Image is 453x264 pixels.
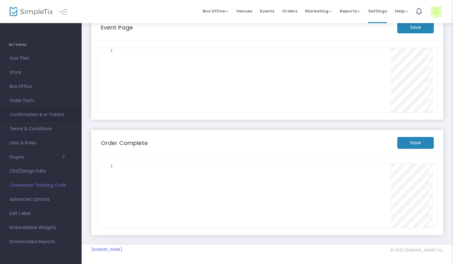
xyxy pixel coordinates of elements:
span: Conversion Tracking Code [10,181,72,190]
span: Settings [368,3,387,19]
span: Embeddable Widgets [10,224,72,232]
span: Venues [236,3,252,19]
m-button: Save [397,21,434,33]
span: Reports [340,8,360,14]
span: Marketing [305,8,332,14]
span: Order Form [10,97,72,105]
span: Terms & Conditions [10,125,72,133]
m-button: Save [397,137,434,149]
div: 1 [101,164,113,169]
m-panel-title: Event Page [101,23,133,32]
span: Store [10,68,72,77]
span: Events [260,3,274,19]
span: Help [395,8,408,14]
m-panel-title: Order Complete [101,139,148,147]
span: Downloaded Reports [10,238,72,246]
span: Box Office [203,8,229,14]
span: User & Roles [10,139,72,147]
h4: SETTINGS [9,38,73,51]
span: Confirmation & e-Tickets [10,111,72,119]
span: Edit Label [10,209,72,218]
span: CSS/Design Edits [10,167,72,175]
button: Plugins [10,155,65,160]
span: Orders [282,3,297,19]
a: [DOMAIN_NAME] [91,247,122,252]
span: Box Office [10,82,72,91]
span: © 2025 [DOMAIN_NAME] Inc. [390,248,443,253]
div: 1 [101,48,113,54]
span: Advanced Options [10,195,72,204]
span: Your Plan [10,54,72,63]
